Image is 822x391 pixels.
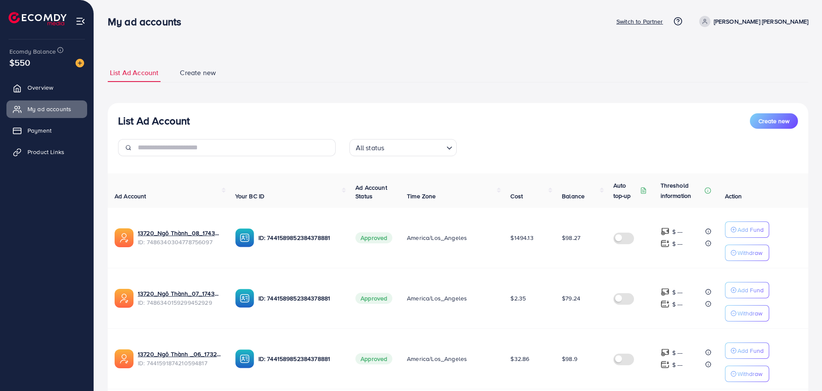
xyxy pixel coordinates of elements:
span: $79.24 [562,294,580,303]
img: ic-ads-acc.e4c84228.svg [115,228,133,247]
iframe: Chat [786,352,816,385]
span: ID: 7486340159299452929 [138,298,221,307]
span: Balance [562,192,585,200]
button: Add Fund [725,221,769,238]
p: ID: 7441589852384378881 [258,293,342,303]
img: top-up amount [661,239,670,248]
a: Overview [6,79,87,96]
div: <span class='underline'>13720_Ngô Thành_07_1743049414097</span></br>7486340159299452929 [138,289,221,307]
img: top-up amount [661,360,670,369]
p: Add Fund [737,285,764,295]
button: Withdraw [725,245,769,261]
p: Withdraw [737,308,762,318]
a: 13720_Ngô Thành _06_1732630632280 [138,350,221,358]
span: ID: 7486340304778756097 [138,238,221,246]
p: $ --- [672,360,683,370]
p: ID: 7441589852384378881 [258,354,342,364]
p: Add Fund [737,346,764,356]
div: Search for option [349,139,457,156]
img: top-up amount [661,348,670,357]
img: menu [76,16,85,26]
span: Approved [355,353,392,364]
span: Approved [355,232,392,243]
span: Payment [27,126,52,135]
span: Your BC ID [235,192,265,200]
span: Action [725,192,742,200]
a: Product Links [6,143,87,161]
p: $ --- [672,287,683,297]
span: Create new [758,117,789,125]
span: My ad accounts [27,105,71,113]
span: Create new [180,68,216,78]
div: <span class='underline'>13720_Ngô Thành_08_1743049449175</span></br>7486340304778756097 [138,229,221,246]
span: America/Los_Angeles [407,294,467,303]
img: ic-ba-acc.ded83a64.svg [235,349,254,368]
span: $32.86 [510,355,529,363]
a: Payment [6,122,87,139]
span: List Ad Account [110,68,158,78]
span: $550 [9,56,30,69]
span: $98.27 [562,233,580,242]
p: $ --- [672,239,683,249]
button: Create new [750,113,798,129]
h3: List Ad Account [118,115,190,127]
span: Ecomdy Balance [9,47,56,56]
a: [PERSON_NAME] [PERSON_NAME] [696,16,808,27]
img: top-up amount [661,227,670,236]
span: America/Los_Angeles [407,233,467,242]
p: Switch to Partner [616,16,663,27]
span: $98.9 [562,355,577,363]
input: Search for option [387,140,443,154]
p: $ --- [672,348,683,358]
span: All status [354,142,386,154]
button: Withdraw [725,305,769,321]
span: America/Los_Angeles [407,355,467,363]
h3: My ad accounts [108,15,188,28]
img: top-up amount [661,300,670,309]
p: $ --- [672,299,683,309]
p: Withdraw [737,369,762,379]
img: image [76,59,84,67]
img: logo [9,12,67,25]
span: Cost [510,192,523,200]
a: 13720_Ngô Thành_08_1743049449175 [138,229,221,237]
img: top-up amount [661,288,670,297]
span: $2.35 [510,294,526,303]
img: ic-ba-acc.ded83a64.svg [235,228,254,247]
p: Auto top-up [613,180,638,201]
p: [PERSON_NAME] [PERSON_NAME] [714,16,808,27]
a: 13720_Ngô Thành_07_1743049414097 [138,289,221,298]
span: ID: 7441591874210594817 [138,359,221,367]
img: ic-ads-acc.e4c84228.svg [115,349,133,368]
span: Ad Account Status [355,183,387,200]
span: Time Zone [407,192,436,200]
button: Withdraw [725,366,769,382]
p: ID: 7441589852384378881 [258,233,342,243]
span: Approved [355,293,392,304]
img: ic-ads-acc.e4c84228.svg [115,289,133,308]
p: Withdraw [737,248,762,258]
span: $1494.13 [510,233,533,242]
a: My ad accounts [6,100,87,118]
p: Add Fund [737,224,764,235]
div: <span class='underline'>13720_Ngô Thành _06_1732630632280</span></br>7441591874210594817 [138,350,221,367]
button: Add Fund [725,282,769,298]
img: ic-ba-acc.ded83a64.svg [235,289,254,308]
p: Threshold information [661,180,703,201]
span: Ad Account [115,192,146,200]
span: Overview [27,83,53,92]
p: $ --- [672,227,683,237]
button: Add Fund [725,343,769,359]
span: Product Links [27,148,64,156]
